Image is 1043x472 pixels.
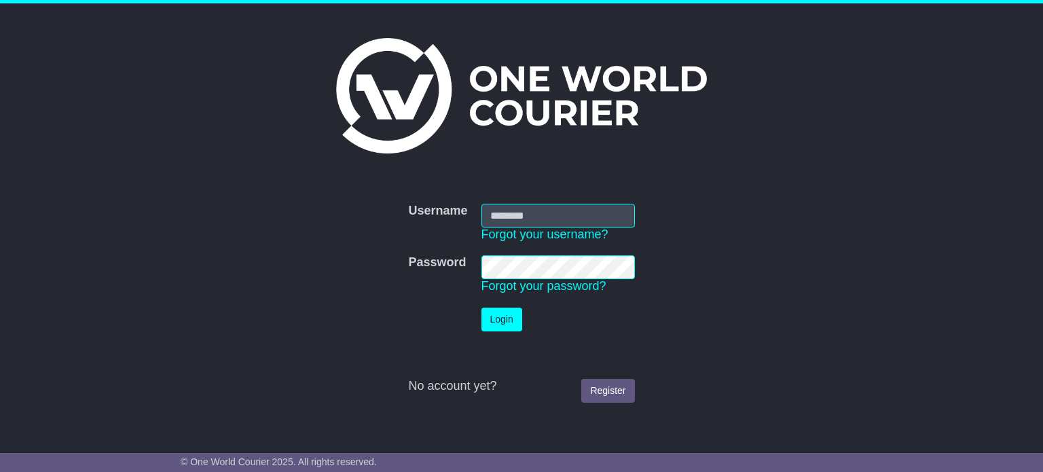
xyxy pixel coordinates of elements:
[408,379,634,394] div: No account yet?
[481,308,522,331] button: Login
[408,255,466,270] label: Password
[336,38,707,153] img: One World
[481,279,606,293] a: Forgot your password?
[581,379,634,403] a: Register
[408,204,467,219] label: Username
[181,456,377,467] span: © One World Courier 2025. All rights reserved.
[481,228,608,241] a: Forgot your username?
